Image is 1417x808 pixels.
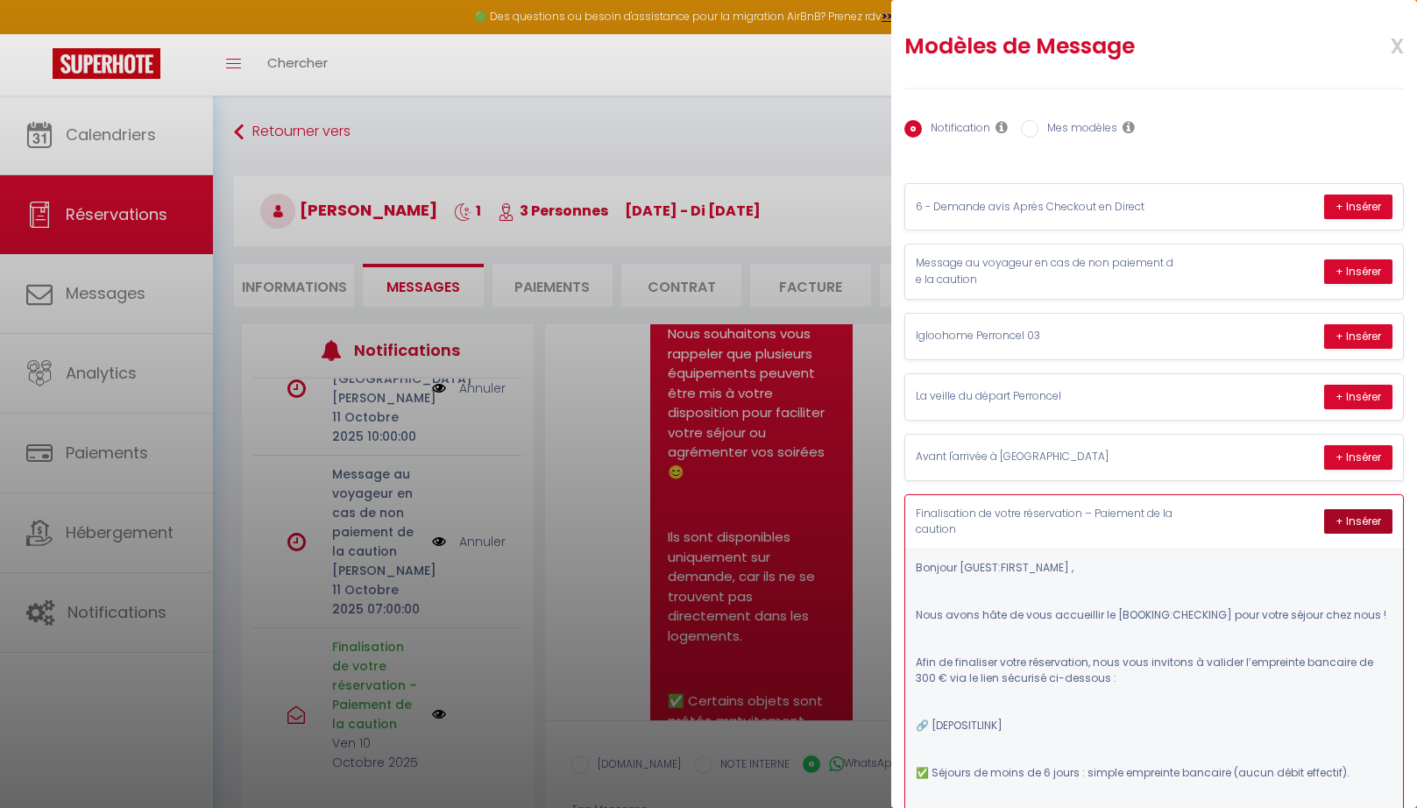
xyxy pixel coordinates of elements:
p: Afin de finaliser votre réservation, nous vous invitons à valider l’empreinte bancaire de 300 € v... [916,655,1392,686]
button: + Insérer [1324,324,1392,349]
p: Finalisation de votre réservation – Paiement de la caution [916,506,1179,539]
p: ✅ Séjours de moins de 6 jours : simple empreinte bancaire (aucun débit effectif). [916,765,1392,781]
p: Bonjour [GUEST:FIRST_NAME] , [916,560,1392,576]
p: Avant l'arrivée à [GEOGRAPHIC_DATA] [916,449,1179,465]
button: + Insérer [1324,385,1392,409]
span: x [1349,24,1404,65]
h2: Modèles de Message [904,32,1313,60]
p: Igloohome Perroncel 03 [916,328,1179,344]
p: 6 - Demande avis Après Checkout en Direct [916,199,1179,216]
i: Les modèles généraux sont visibles par vous et votre équipe [1123,120,1135,134]
label: Notification [922,120,990,139]
p: La veille du départ Perroncel [916,388,1179,405]
i: Les notifications sont visibles par toi et ton équipe [995,120,1008,134]
button: + Insérer [1324,195,1392,219]
button: + Insérer [1324,445,1392,470]
p: 🔗 [DEPOSITLINK] [916,718,1392,734]
label: Mes modèles [1038,120,1117,139]
p: Message au voyageur en cas de non paiement de la caution [916,255,1179,288]
button: + Insérer [1324,259,1392,284]
button: + Insérer [1324,509,1392,534]
p: Nous avons hâte de vous accueillir le [BOOKING:CHECKING] pour votre séjour chez nous ! [916,607,1392,623]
